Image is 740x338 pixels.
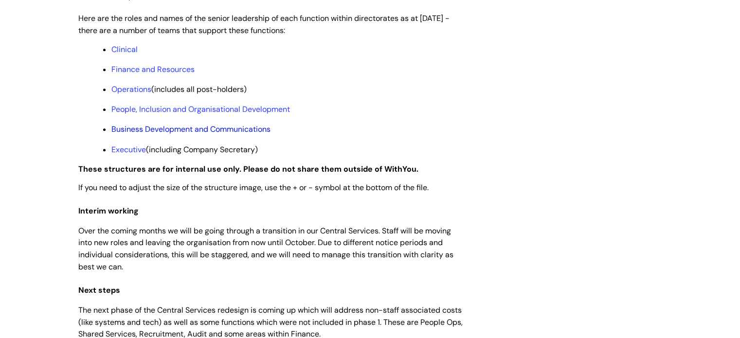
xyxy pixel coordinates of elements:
[78,226,453,272] span: Over the coming months we will be going through a transition in our Central Services. Staff will ...
[111,84,151,94] a: Operations
[111,44,138,54] a: Clinical
[78,285,120,295] span: Next steps
[111,64,195,74] a: Finance and Resources
[78,182,429,193] span: If you need to adjust the size of the structure image, use the + or - symbol at the bottom of the...
[111,104,290,114] a: People, Inclusion and Organisational Development
[78,13,450,36] span: Here are the roles and names of the senior leadership of each function within directorates as at ...
[111,124,271,134] a: Business Development and Communications
[111,84,247,94] span: (includes all post-holders)
[78,206,139,216] span: Interim working
[111,144,146,155] a: Executive
[78,164,418,174] strong: These structures are for internal use only. Please do not share them outside of WithYou.
[111,144,258,155] span: (including Company Secretary)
